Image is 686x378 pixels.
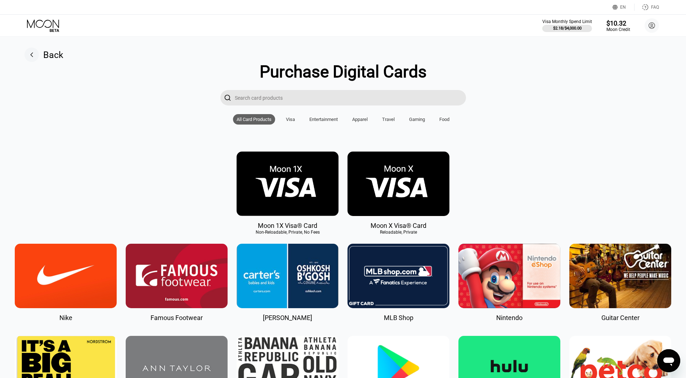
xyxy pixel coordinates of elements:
[613,4,635,11] div: EN
[349,114,371,125] div: Apparel
[260,62,427,81] div: Purchase Digital Cards
[620,5,626,10] div: EN
[237,230,338,235] div: Non-Reloadable, Private, No Fees
[306,114,341,125] div: Entertainment
[409,117,425,122] div: Gaming
[258,222,317,229] div: Moon 1X Visa® Card
[553,26,582,31] div: $2.18 / $4,000.00
[606,19,630,32] div: $10.32Moon Credit
[237,117,272,122] div: All Card Products
[439,117,449,122] div: Food
[224,94,231,102] div: 
[59,314,72,321] div: Nike
[606,27,630,32] div: Moon Credit
[43,50,63,60] div: Back
[378,114,398,125] div: Travel
[436,114,453,125] div: Food
[282,114,299,125] div: Visa
[496,314,523,321] div: Nintendo
[24,48,63,62] div: Back
[309,117,338,122] div: Entertainment
[382,117,395,122] div: Travel
[542,19,592,24] div: Visa Monthly Spend Limit
[151,314,203,321] div: Famous Footwear
[371,222,426,229] div: Moon X Visa® Card
[657,349,680,372] iframe: Button to launch messaging window, conversation in progress
[601,314,640,321] div: Guitar Center
[235,90,466,105] input: Search card products
[233,114,275,125] div: All Card Products
[286,117,295,122] div: Visa
[405,114,429,125] div: Gaming
[651,5,659,10] div: FAQ
[352,117,368,122] div: Apparel
[220,90,235,105] div: 
[606,19,630,27] div: $10.32
[384,314,413,321] div: MLB Shop
[542,19,592,32] div: Visa Monthly Spend Limit$2.18/$4,000.00
[348,230,449,235] div: Reloadable, Private
[263,314,312,321] div: [PERSON_NAME]
[635,4,659,11] div: FAQ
